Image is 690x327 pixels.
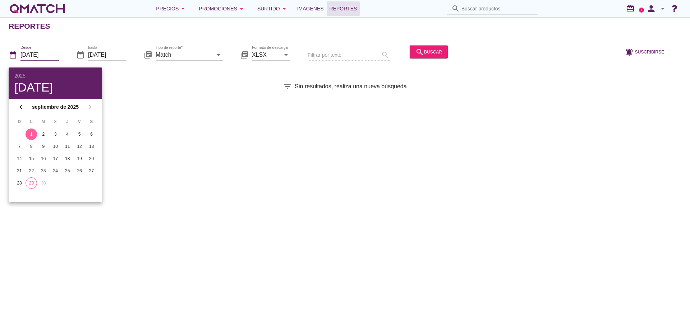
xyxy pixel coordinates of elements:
span: Reportes [330,4,357,13]
div: 28 [14,180,25,186]
a: Imágenes [294,1,327,16]
button: 3 [50,129,61,140]
a: Reportes [327,1,360,16]
div: 3 [50,131,61,137]
button: 4 [62,129,73,140]
button: 6 [86,129,97,140]
div: 26 [74,168,85,174]
button: Promociones [193,1,252,16]
button: 21 [14,165,25,177]
span: Sin resultados, realiza una nueva búsqueda [295,82,406,91]
button: 18 [62,153,73,164]
i: chevron_left [17,103,25,111]
th: J [62,116,73,128]
div: 24 [50,168,61,174]
button: 10 [50,141,61,152]
button: 15 [26,153,37,164]
div: Surtido [257,4,289,13]
div: 6 [86,131,97,137]
button: 8 [26,141,37,152]
i: search [451,4,460,13]
i: library_books [240,50,249,59]
div: 20 [86,155,97,162]
i: search [415,47,424,56]
div: 18 [62,155,73,162]
div: 25 [62,168,73,174]
input: Buscar productos [461,3,533,14]
button: 13 [86,141,97,152]
input: Formato de descarga [252,49,280,60]
input: Desde [20,49,59,60]
button: 1 [26,129,37,140]
div: 7 [14,143,25,150]
div: 21 [14,168,25,174]
i: date_range [76,50,85,59]
div: 22 [26,168,37,174]
div: 16 [38,155,49,162]
h2: Reportes [9,20,50,32]
input: hasta [88,49,126,60]
i: arrow_drop_down [214,50,223,59]
span: Suscribirse [635,48,664,55]
div: 8 [26,143,37,150]
button: 27 [86,165,97,177]
button: septiembre de 2025 [29,101,81,113]
th: D [14,116,25,128]
div: 15 [26,155,37,162]
button: 22 [26,165,37,177]
button: 29 [26,177,37,189]
button: 20 [86,153,97,164]
div: Precios [156,4,187,13]
button: 19 [74,153,85,164]
button: buscar [410,45,448,58]
button: 5 [74,129,85,140]
div: 23 [38,168,49,174]
button: 17 [50,153,61,164]
button: 26 [74,165,85,177]
th: X [50,116,61,128]
button: 9 [38,141,49,152]
div: 29 [26,180,37,186]
a: white-qmatch-logo [9,1,66,16]
div: 11 [62,143,73,150]
i: arrow_drop_down [658,4,667,13]
div: 1 [26,131,37,137]
button: 24 [50,165,61,177]
div: 27 [86,168,97,174]
button: Suscribirse [619,45,670,58]
button: 25 [62,165,73,177]
button: 14 [14,153,25,164]
button: 28 [14,177,25,189]
i: notifications_active [625,47,635,56]
button: 12 [74,141,85,152]
div: buscar [415,47,442,56]
i: arrow_drop_down [280,4,289,13]
button: Surtido [252,1,294,16]
div: 14 [14,155,25,162]
div: 19 [74,155,85,162]
th: S [86,116,97,128]
button: 16 [38,153,49,164]
i: arrow_drop_down [237,4,246,13]
text: 2 [641,8,643,11]
button: 11 [62,141,73,152]
i: library_books [144,50,152,59]
div: 2025 [14,73,96,78]
i: arrow_drop_down [179,4,187,13]
div: 2 [38,131,49,137]
div: 17 [50,155,61,162]
th: L [26,116,37,128]
button: 7 [14,141,25,152]
a: 2 [639,8,644,13]
div: 13 [86,143,97,150]
i: arrow_drop_down [282,50,290,59]
div: 10 [50,143,61,150]
button: 2 [38,129,49,140]
span: Imágenes [297,4,324,13]
input: Tipo de reporte* [156,49,213,60]
div: 12 [74,143,85,150]
div: [DATE] [14,81,96,93]
div: 5 [74,131,85,137]
button: Precios [150,1,193,16]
